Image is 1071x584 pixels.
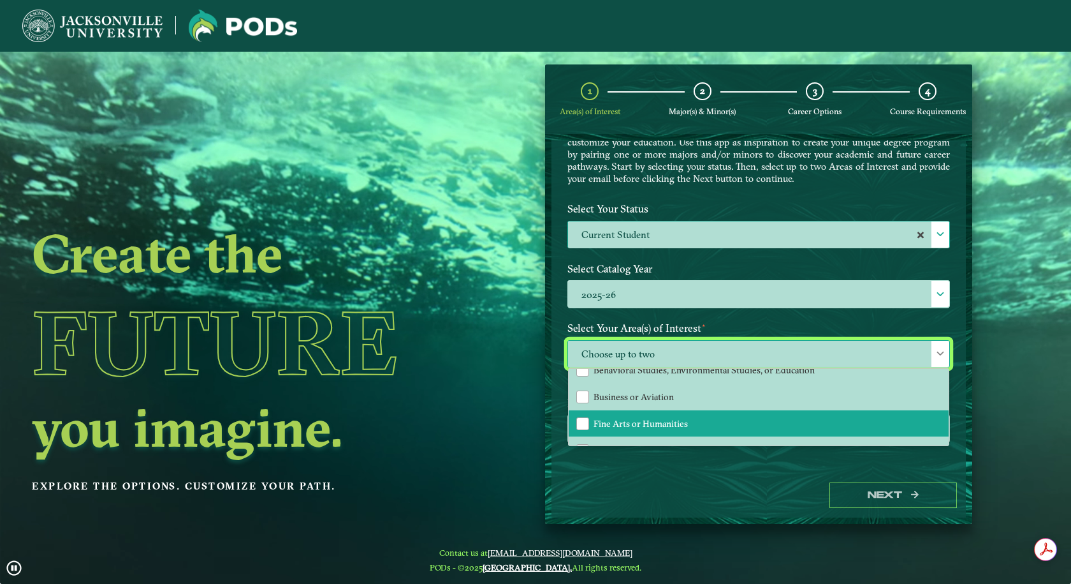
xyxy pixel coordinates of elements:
[488,548,632,558] a: [EMAIL_ADDRESS][DOMAIN_NAME]
[568,281,949,308] label: 2025-26
[594,364,815,376] span: Behavioral Studies, Environmental Studies, or Education
[430,548,641,558] span: Contact us at
[594,391,674,403] span: Business or Aviation
[32,401,450,454] h2: you imagine.
[32,227,450,280] h2: Create the
[558,257,959,281] label: Select Catalog Year
[788,107,841,116] span: Career Options
[594,445,740,456] span: Health Professions or Human Service
[569,410,949,437] li: Fine Arts or Humanities
[567,415,950,442] input: Enter your email
[669,107,736,116] span: Major(s) & Minor(s)
[189,10,297,42] img: Jacksonville University logo
[813,85,817,97] span: 3
[569,437,949,463] li: Health Professions or Human Service
[701,320,706,330] sup: ⋆
[890,107,966,116] span: Course Requirements
[829,483,957,509] button: Next
[483,562,572,573] a: [GEOGRAPHIC_DATA].
[567,124,950,184] p: [GEOGRAPHIC_DATA] offers you the freedom to pursue your passions and the flexibility to customize...
[594,418,688,430] span: Fine Arts or Humanities
[925,85,930,97] span: 4
[32,477,450,496] p: Explore the options. Customize your path.
[22,10,163,42] img: Jacksonville University logo
[560,107,620,116] span: Area(s) of Interest
[430,562,641,573] span: PODs - ©2025 All rights reserved.
[567,370,572,378] sup: ⋆
[558,197,959,221] label: Select Your Status
[558,392,959,416] label: Enter your email below to receive a summary of the POD that you create.
[568,221,949,249] label: Current Student
[588,85,592,97] span: 1
[569,357,949,384] li: Behavioral Studies, Environmental Studies, or Education
[568,341,949,368] span: Choose up to two
[32,285,450,401] h1: Future
[567,371,950,383] p: Maximum 2 selections are allowed
[700,85,705,97] span: 2
[558,317,959,340] label: Select Your Area(s) of Interest
[569,384,949,410] li: Business or Aviation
